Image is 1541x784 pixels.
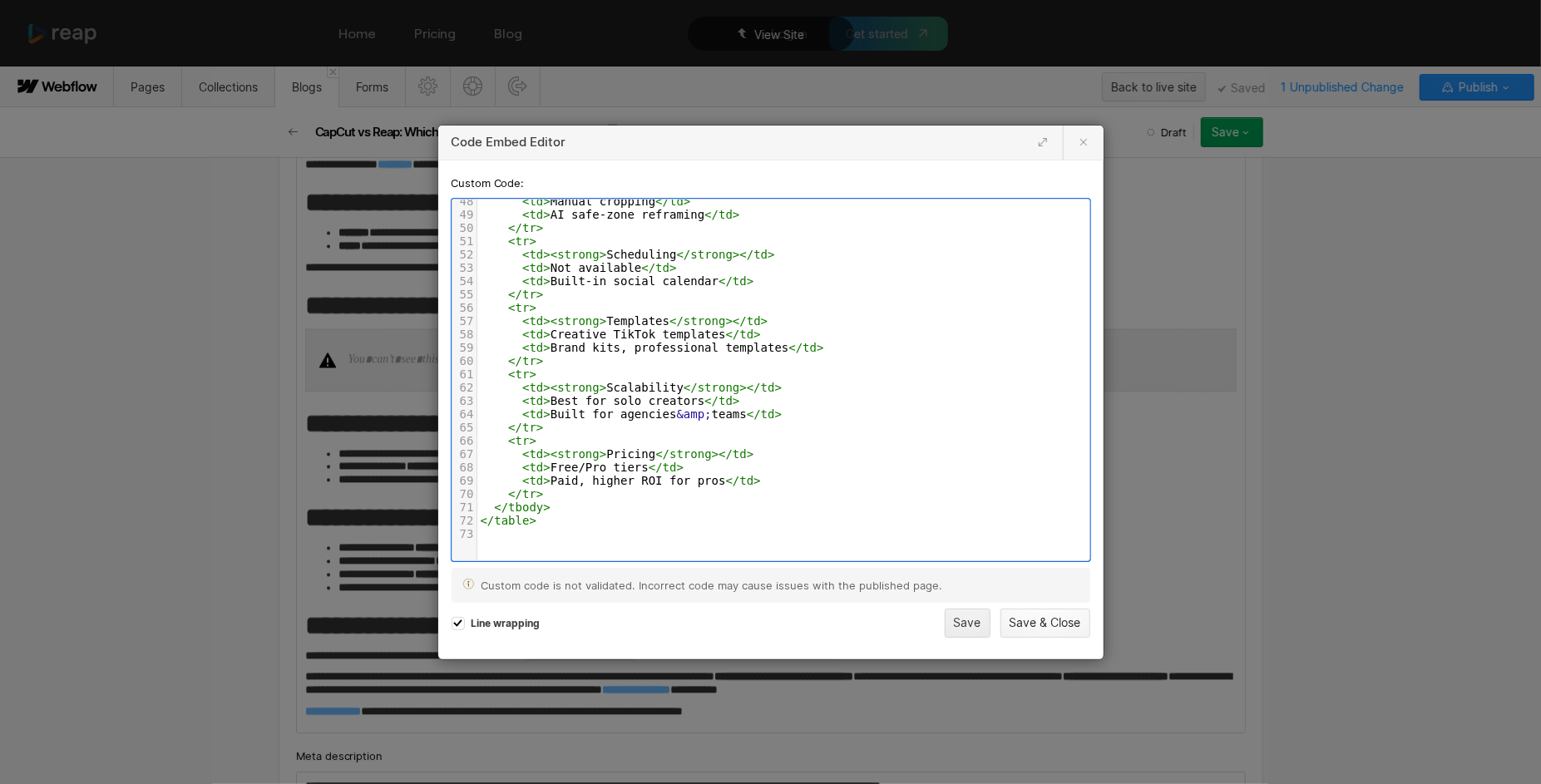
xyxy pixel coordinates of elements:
span: table [494,514,529,527]
span: < [508,367,515,381]
div: 55 [452,288,477,301]
span: > [530,367,536,381]
span: Manual cropping [481,195,691,208]
span: strong [698,381,740,394]
span: Built for agencies teams [481,407,783,421]
span: tbody [508,500,543,514]
span: > [543,195,550,208]
span: < [522,208,529,221]
span: Paid, higher ROI for pros [481,474,761,487]
span: > [684,195,690,208]
span: strong [684,314,726,328]
span: > [669,261,676,274]
div: 69 [452,474,477,487]
span: > [753,328,760,341]
div: 50 [452,221,477,234]
span: td [530,381,544,394]
span: tr [516,301,530,314]
span: td [733,274,747,288]
span: </ [508,487,522,500]
span: > [543,328,550,341]
span: > [747,274,753,288]
span: </ [641,261,655,274]
div: 61 [452,367,477,381]
span: </ [508,288,522,301]
span: > [543,474,550,487]
span: strong [557,381,600,394]
span: Templates [481,314,768,328]
span: </ [747,407,761,421]
span: td [530,195,544,208]
span: tr [522,354,536,367]
span: > [600,381,606,394]
span: Brand kits, professional templates [481,341,824,354]
div: 71 [452,500,477,514]
span: Best for solo creators [481,394,740,407]
span: < [508,434,515,447]
span: td [530,314,544,328]
span: </ [508,354,522,367]
span: </ [704,208,719,221]
div: 58 [452,328,477,341]
span: < [508,301,515,314]
span: td [753,248,768,261]
span: > [543,407,550,421]
span: </ [719,274,733,288]
span: </ [726,474,740,487]
span: >< [543,248,557,261]
span: ></ [712,447,733,461]
span: Pricing [481,447,754,461]
span: > [543,394,550,407]
span: </ [788,341,803,354]
span: Custom Code: [452,175,525,190]
span: > [530,514,536,527]
span: </ [649,461,663,474]
span: > [543,500,550,514]
span: > [536,487,543,500]
span: </ [704,394,719,407]
span: Built-in social calendar [481,274,754,288]
span: > [753,474,760,487]
span: < [508,234,515,248]
span: < [522,248,529,261]
span: < [522,394,529,407]
div: 73 [452,527,477,540]
span: td [530,461,544,474]
span: < [522,461,529,474]
span: td [747,314,761,328]
span: td [530,274,544,288]
span: tr [522,487,536,500]
span: tr [516,234,530,248]
div: 49 [452,208,477,221]
div: 51 [452,234,477,248]
span: td [719,208,733,221]
div: 57 [452,314,477,328]
span: > [761,314,768,328]
span: td [655,261,669,274]
span: td [530,394,544,407]
span: ></ [726,314,747,328]
span: >< [543,381,557,394]
span: tr [516,434,530,447]
span: tr [522,421,536,434]
span: Free/Pro tiers [481,461,684,474]
span: td [530,447,544,461]
div: 70 [452,487,477,500]
span: </ [677,248,691,261]
span: > [747,447,753,461]
span: Scheduling [481,248,775,261]
span: < [522,274,529,288]
span: </ [508,221,522,234]
span: Not available [481,261,677,274]
span: > [600,248,606,261]
span: strong [557,447,600,461]
span: > [530,301,536,314]
span: >< [543,447,557,461]
span: < [522,328,529,341]
span: > [536,221,543,234]
span: ></ [733,248,753,261]
span: < [522,261,529,274]
span: </ [669,314,684,328]
span: > [543,208,550,221]
div: 53 [452,261,477,274]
